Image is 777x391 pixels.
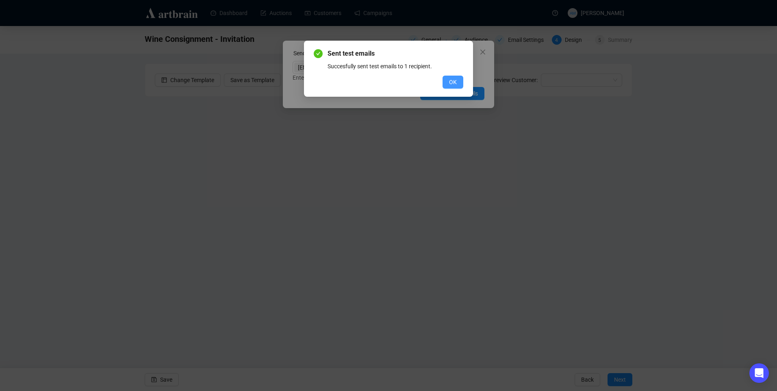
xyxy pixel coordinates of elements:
[749,363,769,383] div: Open Intercom Messenger
[443,76,463,89] button: OK
[328,62,463,71] div: Succesfully sent test emails to 1 recipient.
[328,49,463,59] span: Sent test emails
[314,49,323,58] span: check-circle
[449,78,457,87] span: OK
